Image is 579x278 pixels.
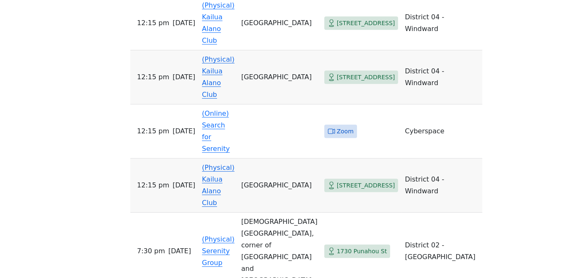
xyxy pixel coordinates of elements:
span: 12:15 PM [137,125,169,137]
td: District 04 - Windward [401,50,482,104]
td: [GEOGRAPHIC_DATA] [238,50,321,104]
span: [DATE] [173,179,195,191]
a: (Physical) Kailua Alano Club [202,55,235,99]
span: [DATE] [173,17,195,29]
span: [STREET_ADDRESS] [337,18,395,29]
span: [STREET_ADDRESS] [337,72,395,83]
span: [DATE] [173,125,195,137]
span: 12:15 PM [137,17,169,29]
span: Zoom [337,126,354,137]
span: 1730 Punahou St [337,246,387,257]
span: 12:15 PM [137,71,169,83]
a: (Physical) Kailua Alano Club [202,164,235,207]
span: 7:30 PM [137,245,165,257]
td: District 04 - Windward [401,158,482,213]
td: [GEOGRAPHIC_DATA] [238,158,321,213]
a: (Physical) Kailua Alano Club [202,1,235,44]
span: [STREET_ADDRESS] [337,180,395,191]
a: (Physical) Serenity Group [202,235,235,267]
span: 12:15 PM [137,179,169,191]
td: Cyberspace [401,104,482,158]
span: [DATE] [173,71,195,83]
span: [DATE] [168,245,191,257]
a: (Online) Search for Serenity [202,109,230,153]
